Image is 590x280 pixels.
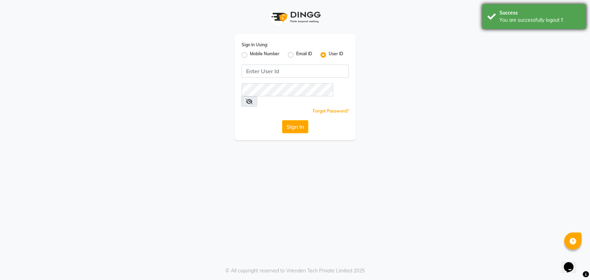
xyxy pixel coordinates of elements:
[329,51,343,59] label: User ID
[268,7,323,27] img: logo1.svg
[499,9,581,17] div: Success
[242,83,333,96] input: Username
[296,51,312,59] label: Email ID
[499,17,581,24] div: You are successfully logout !!
[250,51,280,59] label: Mobile Number
[242,42,268,48] label: Sign In Using:
[561,252,583,273] iframe: chat widget
[313,108,349,114] a: Forgot Password?
[282,120,308,133] button: Sign In
[242,65,349,78] input: Username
